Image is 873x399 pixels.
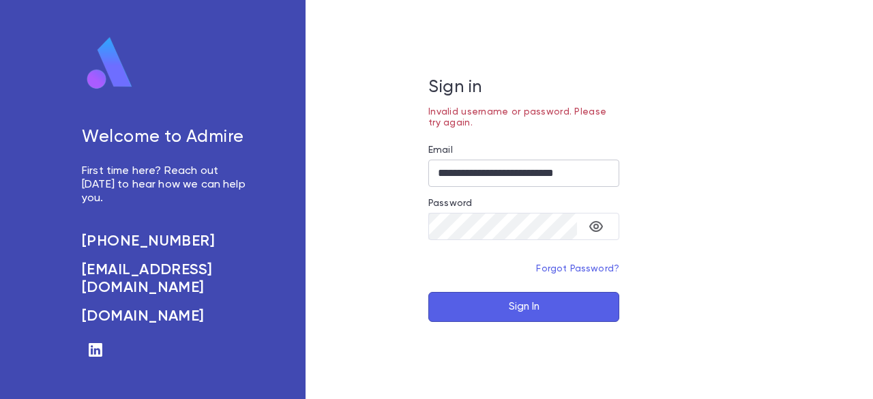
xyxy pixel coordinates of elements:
[428,145,453,156] label: Email
[82,164,251,205] p: First time here? Reach out [DATE] to hear how we can help you.
[428,78,619,98] h5: Sign in
[82,36,138,91] img: logo
[82,261,251,297] a: [EMAIL_ADDRESS][DOMAIN_NAME]
[82,308,251,325] a: [DOMAIN_NAME]
[582,213,610,240] button: toggle password visibility
[428,198,472,209] label: Password
[428,106,619,128] p: Invalid username or password. Please try again.
[82,128,251,148] h5: Welcome to Admire
[82,233,251,250] a: [PHONE_NUMBER]
[536,264,619,274] a: Forgot Password?
[428,292,619,322] button: Sign In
